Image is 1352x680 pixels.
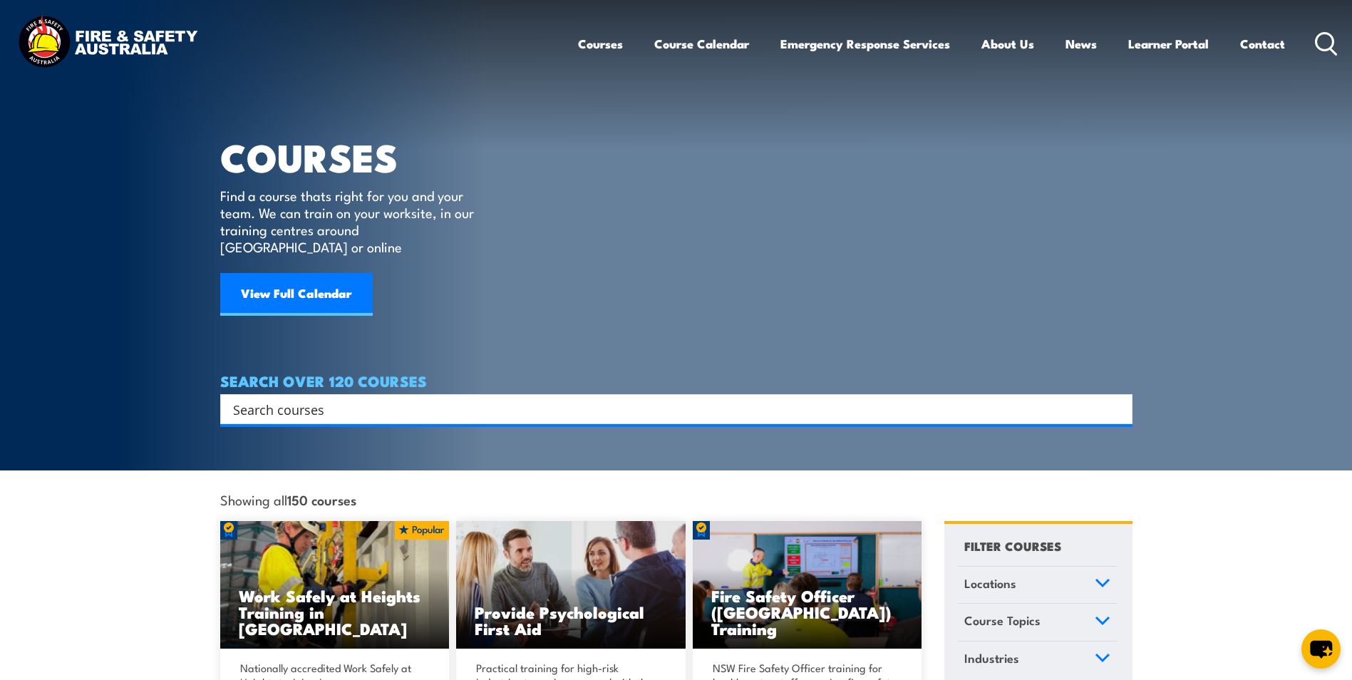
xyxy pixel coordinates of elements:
[239,587,431,637] h3: Work Safely at Heights Training in [GEOGRAPHIC_DATA]
[958,604,1117,641] a: Course Topics
[1108,399,1127,419] button: Search magnifier button
[958,567,1117,604] a: Locations
[578,25,623,63] a: Courses
[964,649,1019,668] span: Industries
[654,25,749,63] a: Course Calendar
[220,273,373,316] a: View Full Calendar
[220,187,480,255] p: Find a course thats right for you and your team. We can train on your worksite, in our training c...
[220,373,1132,388] h4: SEARCH OVER 120 COURSES
[236,399,1104,419] form: Search form
[220,140,495,173] h1: COURSES
[220,521,450,649] img: Work Safely at Heights Training (1)
[1240,25,1285,63] a: Contact
[780,25,950,63] a: Emergency Response Services
[981,25,1034,63] a: About Us
[1065,25,1097,63] a: News
[287,490,356,509] strong: 150 courses
[233,398,1101,420] input: Search input
[456,521,686,649] a: Provide Psychological First Aid
[693,521,922,649] img: Fire Safety Advisor
[964,536,1061,555] h4: FILTER COURSES
[475,604,667,637] h3: Provide Psychological First Aid
[693,521,922,649] a: Fire Safety Officer ([GEOGRAPHIC_DATA]) Training
[220,521,450,649] a: Work Safely at Heights Training in [GEOGRAPHIC_DATA]
[964,611,1041,630] span: Course Topics
[456,521,686,649] img: Mental Health First Aid Training Course from Fire & Safety Australia
[220,492,356,507] span: Showing all
[958,642,1117,679] a: Industries
[711,587,904,637] h3: Fire Safety Officer ([GEOGRAPHIC_DATA]) Training
[1128,25,1209,63] a: Learner Portal
[1301,629,1341,669] button: chat-button
[964,574,1016,593] span: Locations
